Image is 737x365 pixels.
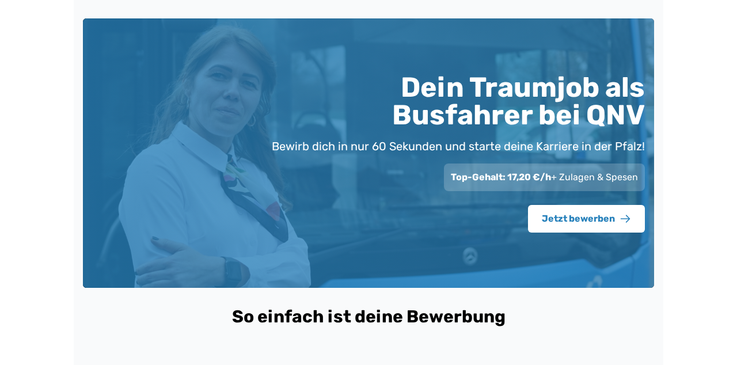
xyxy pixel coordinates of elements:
div: + Zulagen & Spesen [444,164,645,191]
h2: So einfach ist deine Bewerbung [92,306,645,327]
span: Top-Gehalt: 17,20 €/h [451,172,551,182]
p: Bewirb dich in nur 60 Sekunden und starte deine Karriere in der Pfalz! [272,138,645,154]
h1: Dein Traumjob als Busfahrer bei QNV [258,74,645,129]
button: Jetzt bewerben [528,205,645,233]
